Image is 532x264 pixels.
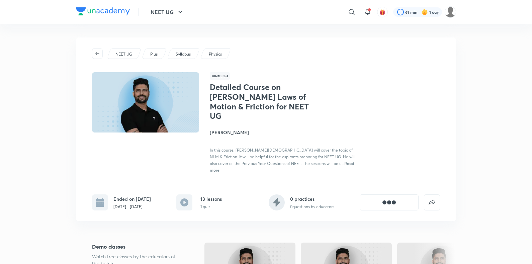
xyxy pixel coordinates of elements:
[360,194,419,210] button: [object Object]
[210,148,355,166] span: In this course, [PERSON_NAME][DEMOGRAPHIC_DATA] will cover the topic of NLM & Friction. It will b...
[150,51,158,57] p: Plus
[176,51,191,57] p: Syllabus
[200,204,222,210] p: 1 quiz
[290,204,334,210] p: 0 questions by educators
[424,194,440,210] button: false
[149,51,159,57] a: Plus
[210,72,230,80] span: Hinglish
[210,82,319,121] h1: Detailed Course on [PERSON_NAME] Laws of Motion & Friction for NEET UG
[208,51,223,57] a: Physics
[76,7,130,17] a: Company Logo
[115,51,132,57] p: NEET UG
[290,195,334,202] h6: 0 practices
[76,7,130,15] img: Company Logo
[379,9,385,15] img: avatar
[147,5,188,19] button: NEET UG
[377,7,388,17] button: avatar
[421,9,428,15] img: streak
[209,51,222,57] p: Physics
[91,72,200,133] img: Thumbnail
[445,6,456,18] img: ANSHITA AGRAWAL
[175,51,192,57] a: Syllabus
[113,204,151,210] p: [DATE] - [DATE]
[114,51,134,57] a: NEET UG
[92,243,183,251] h5: Demo classes
[113,195,151,202] h6: Ended on [DATE]
[200,195,222,202] h6: 13 lessons
[210,129,360,136] h4: [PERSON_NAME]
